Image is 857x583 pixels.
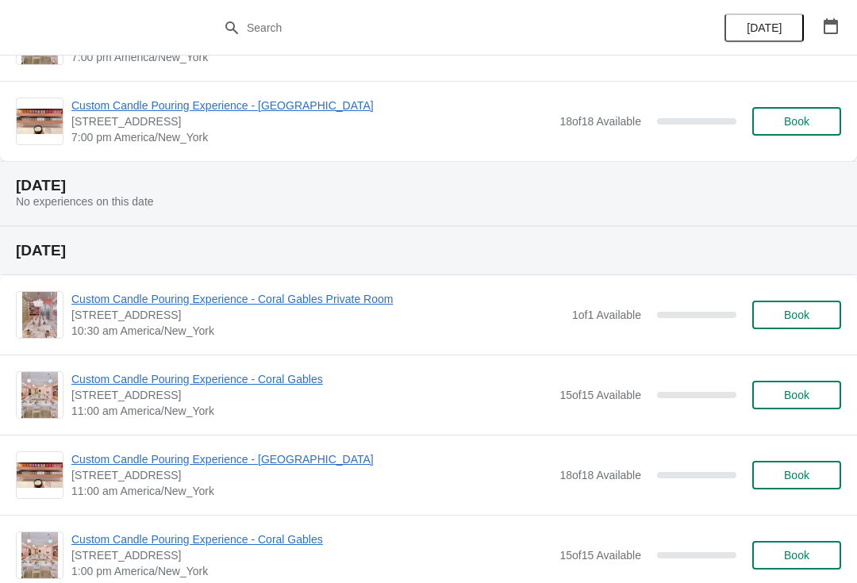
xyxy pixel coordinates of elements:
[17,462,63,489] img: Custom Candle Pouring Experience - Fort Lauderdale | 914 East Las Olas Boulevard, Fort Lauderdale...
[71,531,551,547] span: Custom Candle Pouring Experience - Coral Gables
[71,49,551,65] span: 7:00 pm America/New_York
[559,389,641,401] span: 15 of 15 Available
[21,372,59,418] img: Custom Candle Pouring Experience - Coral Gables | 154 Giralda Avenue, Coral Gables, FL, USA | 11:...
[246,13,643,42] input: Search
[71,483,551,499] span: 11:00 am America/New_York
[71,467,551,483] span: [STREET_ADDRESS]
[752,541,841,570] button: Book
[784,549,809,562] span: Book
[752,381,841,409] button: Book
[17,109,63,135] img: Custom Candle Pouring Experience - Fort Lauderdale | 914 East Las Olas Boulevard, Fort Lauderdale...
[784,309,809,321] span: Book
[71,113,551,129] span: [STREET_ADDRESS]
[71,371,551,387] span: Custom Candle Pouring Experience - Coral Gables
[71,563,551,579] span: 1:00 pm America/New_York
[16,243,841,259] h2: [DATE]
[752,461,841,489] button: Book
[559,469,641,481] span: 18 of 18 Available
[71,129,551,145] span: 7:00 pm America/New_York
[16,195,154,208] span: No experiences on this date
[784,115,809,128] span: Book
[71,98,551,113] span: Custom Candle Pouring Experience - [GEOGRAPHIC_DATA]
[21,532,59,578] img: Custom Candle Pouring Experience - Coral Gables | 154 Giralda Avenue, Coral Gables, FL, USA | 1:0...
[71,451,551,467] span: Custom Candle Pouring Experience - [GEOGRAPHIC_DATA]
[559,115,641,128] span: 18 of 18 Available
[752,107,841,136] button: Book
[71,291,564,307] span: Custom Candle Pouring Experience - Coral Gables Private Room
[71,307,564,323] span: [STREET_ADDRESS]
[724,13,804,42] button: [DATE]
[22,292,57,338] img: Custom Candle Pouring Experience - Coral Gables Private Room | 154 Giralda Avenue, Coral Gables, ...
[71,387,551,403] span: [STREET_ADDRESS]
[559,549,641,562] span: 15 of 15 Available
[572,309,641,321] span: 1 of 1 Available
[747,21,782,34] span: [DATE]
[71,403,551,419] span: 11:00 am America/New_York
[784,389,809,401] span: Book
[71,323,564,339] span: 10:30 am America/New_York
[71,547,551,563] span: [STREET_ADDRESS]
[752,301,841,329] button: Book
[16,178,841,194] h2: [DATE]
[784,469,809,481] span: Book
